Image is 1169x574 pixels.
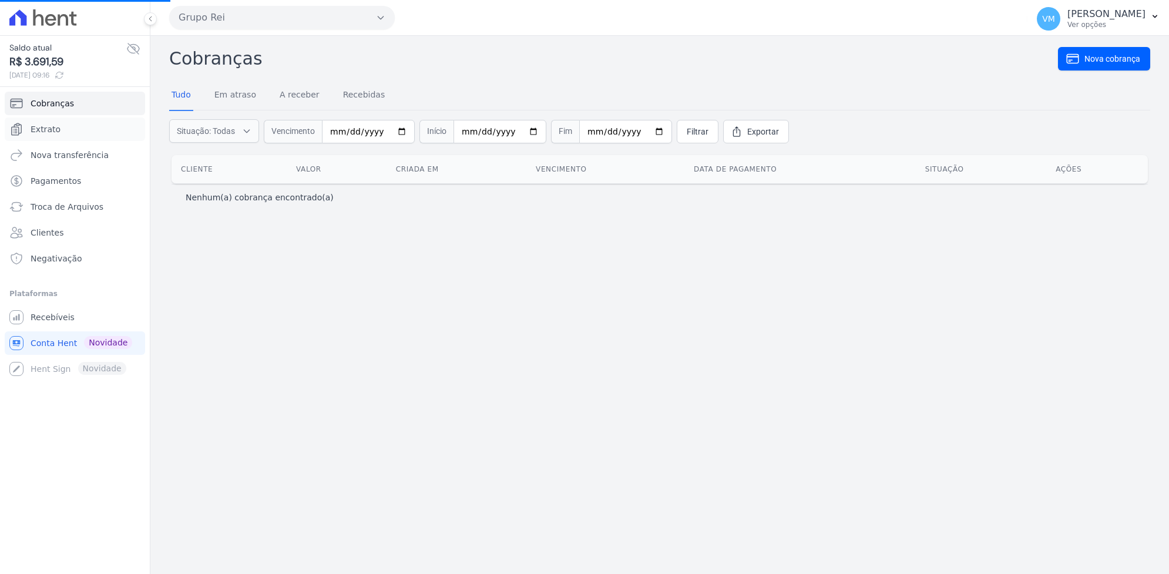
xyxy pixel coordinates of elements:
[5,118,145,141] a: Extrato
[169,119,259,143] button: Situação: Todas
[5,92,145,115] a: Cobranças
[551,120,579,143] span: Fim
[341,80,388,111] a: Recebidas
[1084,53,1140,65] span: Nova cobrança
[287,155,387,183] th: Valor
[31,149,109,161] span: Nova transferência
[84,336,132,349] span: Novidade
[31,311,75,323] span: Recebíveis
[212,80,258,111] a: Em atraso
[169,45,1058,72] h2: Cobranças
[387,155,526,183] th: Criada em
[5,169,145,193] a: Pagamentos
[1067,20,1146,29] p: Ver opções
[264,120,322,143] span: Vencimento
[31,123,61,135] span: Extrato
[277,80,322,111] a: A receber
[1027,2,1169,35] button: VM [PERSON_NAME] Ver opções
[916,155,1046,183] th: Situação
[5,306,145,329] a: Recebíveis
[186,192,334,203] p: Nenhum(a) cobrança encontrado(a)
[1046,155,1148,183] th: Ações
[9,92,140,381] nav: Sidebar
[9,42,126,54] span: Saldo atual
[687,126,708,137] span: Filtrar
[5,247,145,270] a: Negativação
[684,155,916,183] th: Data de pagamento
[31,227,63,239] span: Clientes
[169,80,193,111] a: Tudo
[31,201,103,213] span: Troca de Arquivos
[747,126,779,137] span: Exportar
[31,253,82,264] span: Negativação
[177,125,235,137] span: Situação: Todas
[9,54,126,70] span: R$ 3.691,59
[1058,47,1150,71] a: Nova cobrança
[5,221,145,244] a: Clientes
[31,337,77,349] span: Conta Hent
[172,155,287,183] th: Cliente
[723,120,789,143] a: Exportar
[419,120,454,143] span: Início
[677,120,718,143] a: Filtrar
[526,155,684,183] th: Vencimento
[5,195,145,219] a: Troca de Arquivos
[9,287,140,301] div: Plataformas
[31,175,81,187] span: Pagamentos
[1042,15,1055,23] span: VM
[5,143,145,167] a: Nova transferência
[5,331,145,355] a: Conta Hent Novidade
[31,98,74,109] span: Cobranças
[169,6,395,29] button: Grupo Rei
[1067,8,1146,20] p: [PERSON_NAME]
[9,70,126,80] span: [DATE] 09:16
